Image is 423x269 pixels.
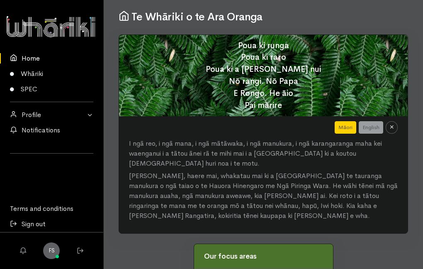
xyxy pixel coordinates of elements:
[194,244,333,269] div: Our focus areas
[119,10,408,23] h1: Te Whāriki o te Ara Oranga
[129,139,398,169] p: I ngā reo, i ngā mana, i ngā mātāwaka, i ngā manukura, i ngā karangaranga maha kei waenganui i a ...
[335,121,356,134] button: Māori
[43,242,60,259] a: FS
[35,159,68,169] iframe: LinkedIn Embedded Content
[129,171,398,221] p: [PERSON_NAME], haere mai, whakatau mai ki a [GEOGRAPHIC_DATA] te tauranga manukura o ngā taiao o ...
[206,40,321,110] span: Poua ki runga Poua ki raro Poua ki a [PERSON_NAME] nui Nō rangi. Nō Papa E Rongo. He āio Pai mārire
[359,121,383,134] button: English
